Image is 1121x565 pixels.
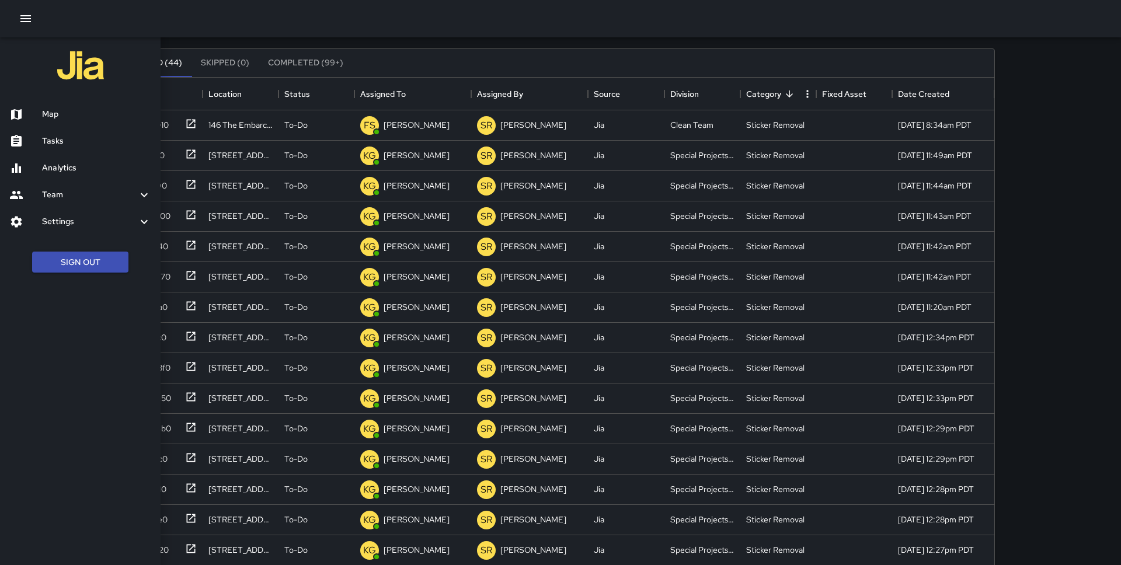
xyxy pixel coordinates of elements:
h6: Team [42,189,137,201]
h6: Settings [42,215,137,228]
img: jia-logo [57,42,104,89]
h6: Analytics [42,162,151,175]
h6: Map [42,108,151,121]
h6: Tasks [42,135,151,148]
button: Sign Out [32,252,128,273]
